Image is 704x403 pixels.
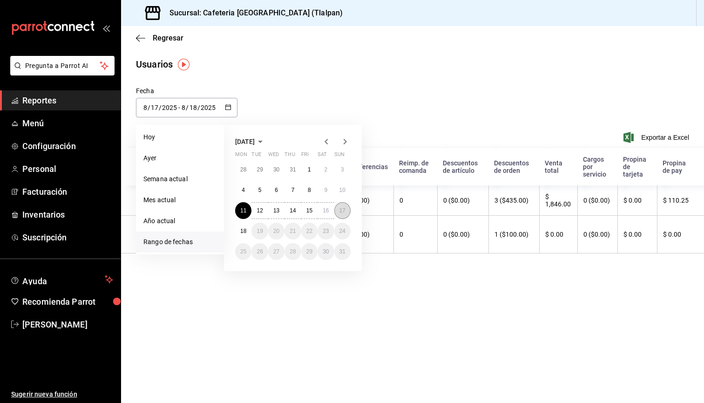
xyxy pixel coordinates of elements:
li: Hoy [136,127,224,148]
abbr: August 3, 2025 [341,166,344,173]
abbr: August 19, 2025 [257,228,263,234]
button: July 30, 2025 [268,161,284,178]
span: Pregunta a Parrot AI [25,61,100,71]
th: $ 0.00 [539,216,577,253]
button: August 20, 2025 [268,223,284,239]
abbr: Tuesday [251,151,261,161]
th: Descuentos de orden [488,148,539,185]
abbr: August 5, 2025 [258,187,262,193]
button: August 29, 2025 [301,243,318,260]
button: August 9, 2025 [318,182,334,198]
button: August 10, 2025 [334,182,351,198]
img: Tooltip marker [178,59,190,70]
abbr: August 24, 2025 [339,228,345,234]
button: August 18, 2025 [235,223,251,239]
button: August 30, 2025 [318,243,334,260]
abbr: July 31, 2025 [290,166,296,173]
button: August 6, 2025 [268,182,284,198]
span: Ayuda [22,274,101,285]
span: Inventarios [22,208,113,221]
abbr: July 29, 2025 [257,166,263,173]
abbr: August 26, 2025 [257,248,263,255]
th: $ 1,846.00 [539,185,577,216]
button: August 28, 2025 [284,243,301,260]
abbr: August 18, 2025 [240,228,246,234]
span: Suscripción [22,231,113,244]
span: [DATE] [235,138,255,145]
span: Sugerir nueva función [11,389,113,399]
li: Mes actual [136,190,224,211]
span: / [186,104,189,111]
abbr: August 13, 2025 [273,207,279,214]
th: [PERSON_NAME] [121,185,203,216]
abbr: August 27, 2025 [273,248,279,255]
th: 0 ($0.00) [577,216,617,253]
th: 0 ($0.00) [437,185,489,216]
span: Recomienda Parrot [22,295,113,308]
abbr: August 17, 2025 [339,207,345,214]
button: August 8, 2025 [301,182,318,198]
input: Month [143,104,148,111]
th: $ 110.25 [657,185,704,216]
button: August 22, 2025 [301,223,318,239]
abbr: August 30, 2025 [323,248,329,255]
button: August 27, 2025 [268,243,284,260]
abbr: August 14, 2025 [290,207,296,214]
button: July 31, 2025 [284,161,301,178]
abbr: August 25, 2025 [240,248,246,255]
abbr: August 11, 2025 [240,207,246,214]
abbr: August 9, 2025 [324,187,327,193]
button: [DATE] [235,136,266,147]
button: Pregunta a Parrot AI [10,56,115,75]
span: / [148,104,150,111]
button: August 3, 2025 [334,161,351,178]
abbr: August 12, 2025 [257,207,263,214]
input: Year [200,104,216,111]
th: 0 [393,216,437,253]
abbr: August 2, 2025 [324,166,327,173]
h3: Sucursal: Cafeteria [GEOGRAPHIC_DATA] (Tlalpan) [162,7,343,19]
button: August 7, 2025 [284,182,301,198]
span: - [178,104,180,111]
button: August 2, 2025 [318,161,334,178]
abbr: Wednesday [268,151,279,161]
a: Pregunta a Parrot AI [7,68,115,77]
abbr: August 1, 2025 [308,166,311,173]
th: Reimp. de comanda [393,148,437,185]
input: Year [162,104,177,111]
button: August 31, 2025 [334,243,351,260]
th: 0 ($0.00) [577,185,617,216]
button: August 5, 2025 [251,182,268,198]
th: Propina de pay [657,148,704,185]
span: / [197,104,200,111]
div: Usuarios [136,57,173,71]
abbr: August 10, 2025 [339,187,345,193]
th: 0 ($0.00) [437,216,489,253]
abbr: August 6, 2025 [275,187,278,193]
abbr: August 21, 2025 [290,228,296,234]
abbr: Sunday [334,151,345,161]
span: [PERSON_NAME] [22,318,113,331]
li: Rango de fechas [136,232,224,253]
abbr: August 31, 2025 [339,248,345,255]
abbr: August 4, 2025 [242,187,245,193]
abbr: August 20, 2025 [273,228,279,234]
span: Personal [22,163,113,175]
abbr: August 23, 2025 [323,228,329,234]
abbr: August 28, 2025 [290,248,296,255]
abbr: August 8, 2025 [308,187,311,193]
span: Menú [22,117,113,130]
div: Fecha [136,86,237,96]
th: $ 0.00 [617,216,657,253]
th: $ 0.00 [617,185,657,216]
abbr: Friday [301,151,309,161]
abbr: August 7, 2025 [291,187,295,193]
abbr: August 29, 2025 [306,248,312,255]
abbr: August 16, 2025 [323,207,329,214]
button: Exportar a Excel [625,132,689,143]
button: August 23, 2025 [318,223,334,239]
abbr: Saturday [318,151,327,161]
li: Semana actual [136,169,224,190]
